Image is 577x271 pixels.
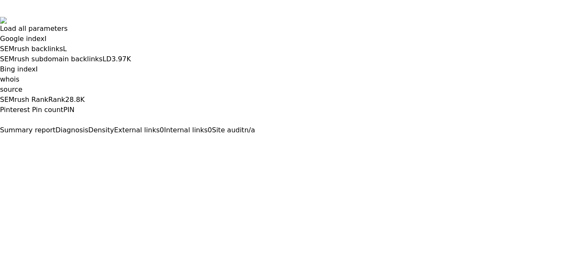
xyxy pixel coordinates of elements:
[212,126,245,134] span: Site audit
[112,55,131,63] a: 3.97K
[164,126,207,134] span: Internal links
[208,126,212,134] span: 0
[114,126,160,134] span: External links
[55,126,88,134] span: Diagnosis
[212,126,255,134] a: Site auditn/a
[63,106,74,114] span: PIN
[63,45,67,53] span: L
[160,126,164,134] span: 0
[103,55,112,63] span: LD
[36,65,38,73] span: I
[88,126,114,134] span: Density
[244,126,255,134] span: n/a
[48,96,65,104] span: Rank
[44,35,46,43] span: I
[65,96,84,104] a: 28.8K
